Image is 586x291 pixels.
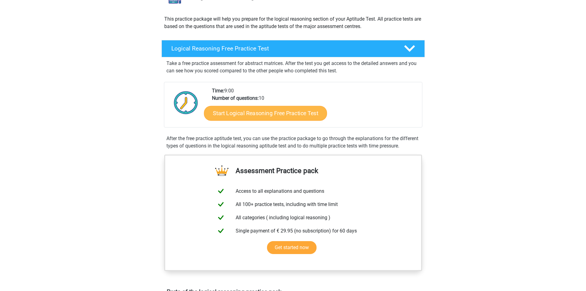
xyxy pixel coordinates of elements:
[204,106,327,120] a: Start Logical Reasoning Free Practice Test
[267,241,317,254] a: Get started now
[164,15,422,30] p: This practice package will help you prepare for the logical reasoning section of your Aptitude Te...
[212,88,224,94] b: Time:
[170,87,201,118] img: Clock
[207,87,422,127] div: 9:00 10
[212,95,259,101] b: Number of questions:
[164,135,422,150] div: After the free practice aptitude test, you can use the practice package to go through the explana...
[171,45,394,52] h4: Logical Reasoning Free Practice Test
[159,40,427,57] a: Logical Reasoning Free Practice Test
[166,60,420,75] p: Take a free practice assessment for abstract matrices. After the test you get access to the detai...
